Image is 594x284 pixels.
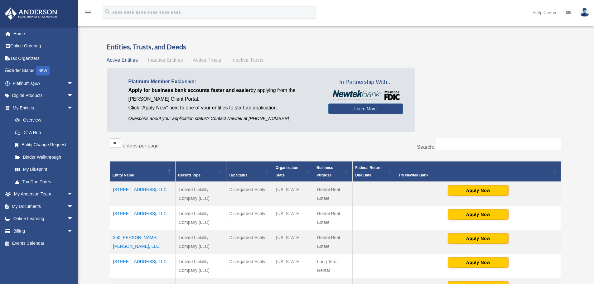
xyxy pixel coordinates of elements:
span: Inactive Entities [148,57,183,63]
a: Home [4,27,83,40]
p: Questions about your application status? Contact Newtek at [PHONE_NUMBER] [128,115,319,123]
a: menu [84,11,92,16]
span: arrow_drop_down [67,200,80,213]
td: Long Term Rental [314,254,353,278]
a: Overview [9,114,76,127]
a: Platinum Q&Aarrow_drop_down [4,77,83,89]
td: [US_STATE] [273,182,314,206]
p: Platinum Member Exclusive: [128,77,319,86]
td: Limited Liability Company (LLC) [176,254,226,278]
div: NEW [36,66,50,75]
th: Federal Return Due Date: Activate to sort [353,161,396,182]
td: Limited Liability Company (LLC) [176,206,226,230]
td: Limited Liability Company (LLC) [176,182,226,206]
td: Rental Real Estate [314,206,353,230]
td: [US_STATE] [273,254,314,278]
a: Online Ordering [4,40,83,52]
span: arrow_drop_down [67,188,80,201]
span: arrow_drop_down [67,213,80,225]
p: by applying from the [PERSON_NAME] Client Portal. [128,86,319,103]
a: CTA Hub [9,126,80,139]
td: Disregarded Entity [226,230,273,254]
span: Inactive Trusts [231,57,263,63]
span: Federal Return Due Date [355,166,382,177]
p: Click "Apply Now" next to one of your entities to start an application. [128,103,319,112]
a: My Anderson Teamarrow_drop_down [4,188,83,200]
span: arrow_drop_down [67,102,80,114]
a: Events Calendar [4,237,83,250]
img: Anderson Advisors Platinum Portal [3,7,59,20]
th: Business Purpose: Activate to sort [314,161,353,182]
label: entries per page [123,143,159,148]
span: Active Entities [107,57,138,63]
th: Entity Name: Activate to invert sorting [110,161,176,182]
a: Billingarrow_drop_down [4,225,83,237]
span: Entity Name [113,173,134,177]
span: In Partnership With... [328,77,403,87]
th: Record Type: Activate to sort [176,161,226,182]
button: Apply Now [448,185,509,196]
td: [STREET_ADDRESS], LLC [110,182,176,206]
a: Digital Productsarrow_drop_down [4,89,83,102]
a: My Blueprint [9,163,80,176]
td: [US_STATE] [273,230,314,254]
a: Tax Organizers [4,52,83,65]
span: Organization State [276,166,298,177]
td: [STREET_ADDRESS], LLC [110,254,176,278]
td: Disregarded Entity [226,254,273,278]
th: Organization State: Activate to sort [273,161,314,182]
td: 350 [PERSON_NAME] [PERSON_NAME], LLC [110,230,176,254]
button: Apply Now [448,209,509,220]
span: Record Type [178,173,200,177]
span: Business Purpose [316,166,333,177]
a: Learn More [328,103,403,114]
label: Search: [417,144,434,150]
h3: Entities, Trusts, and Deeds [107,42,564,52]
td: Disregarded Entity [226,206,273,230]
a: Tax Due Dates [9,176,80,188]
button: Apply Now [448,233,509,244]
a: Entity Change Request [9,139,80,151]
button: Apply Now [448,257,509,268]
td: Rental Real Estate [314,182,353,206]
i: menu [84,9,92,16]
img: User Pic [580,8,589,17]
td: [US_STATE] [273,206,314,230]
td: Limited Liability Company (LLC) [176,230,226,254]
img: NewtekBankLogoSM.png [331,90,400,100]
td: Disregarded Entity [226,182,273,206]
span: arrow_drop_down [67,89,80,102]
a: Online Learningarrow_drop_down [4,213,83,225]
th: Tax Status: Activate to sort [226,161,273,182]
span: arrow_drop_down [67,225,80,238]
td: [STREET_ADDRESS], LLC [110,206,176,230]
span: Tax Status [229,173,248,177]
span: arrow_drop_down [67,77,80,90]
a: Binder Walkthrough [9,151,80,163]
div: Try Newtek Bank [398,171,551,179]
i: search [104,8,111,15]
a: My Entitiesarrow_drop_down [4,102,80,114]
span: Active Trusts [193,57,221,63]
td: Rental Real Estate [314,230,353,254]
a: My Documentsarrow_drop_down [4,200,83,213]
a: Order StatusNEW [4,65,83,77]
span: Apply for business bank accounts faster and easier [128,88,251,93]
th: Try Newtek Bank : Activate to sort [396,161,561,182]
